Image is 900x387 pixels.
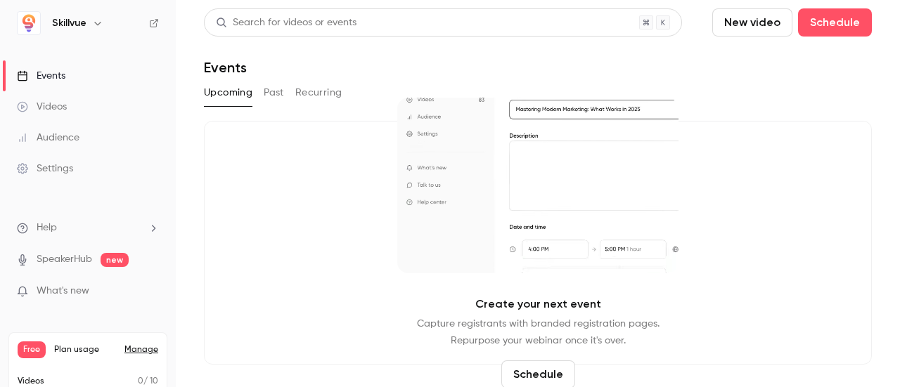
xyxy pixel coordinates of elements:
span: Plan usage [54,344,116,355]
p: Create your next event [475,296,601,313]
button: Past [264,81,284,104]
span: 0 [138,377,143,386]
div: v 4.0.25 [39,22,69,34]
img: tab_keywords_by_traffic_grey.svg [141,81,153,93]
div: Keyword (traffico) [157,83,233,92]
span: Help [37,221,57,235]
button: Upcoming [204,81,252,104]
img: tab_domain_overview_orange.svg [58,81,70,93]
span: new [101,253,129,267]
div: Settings [17,162,73,176]
p: Capture registrants with branded registration pages. Repurpose your webinar once it's over. [417,315,660,349]
div: Dominio [74,83,108,92]
div: [PERSON_NAME]: [DOMAIN_NAME] [37,37,201,48]
a: SpeakerHub [37,252,92,267]
a: Manage [124,344,158,355]
div: Videos [17,100,67,114]
h1: Events [204,59,247,76]
button: Recurring [295,81,342,104]
h6: Skillvue [52,16,86,30]
iframe: Noticeable Trigger [142,285,159,298]
span: Free [18,341,46,358]
li: help-dropdown-opener [17,221,159,235]
img: website_grey.svg [22,37,34,48]
div: Events [17,69,65,83]
button: Schedule [798,8,872,37]
span: What's new [37,284,89,299]
img: Skillvue [18,12,40,34]
button: New video [712,8,792,37]
div: Search for videos or events [216,15,356,30]
img: logo_orange.svg [22,22,34,34]
div: Audience [17,131,79,145]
